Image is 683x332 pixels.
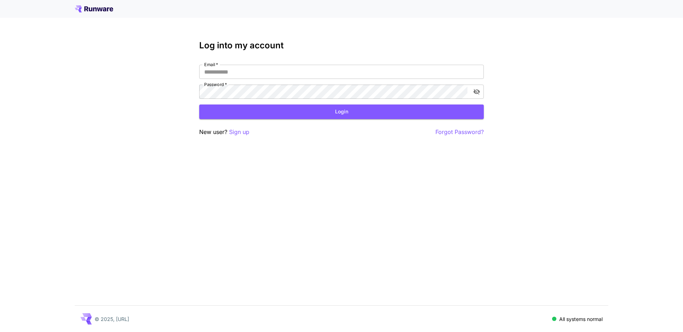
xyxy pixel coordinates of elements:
button: Sign up [229,128,249,136]
label: Email [204,61,218,68]
p: © 2025, [URL] [95,315,129,323]
label: Password [204,81,227,87]
h3: Log into my account [199,41,484,50]
button: Forgot Password? [435,128,484,136]
p: All systems normal [559,315,603,323]
p: New user? [199,128,249,136]
button: Login [199,105,484,119]
button: toggle password visibility [470,85,483,98]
